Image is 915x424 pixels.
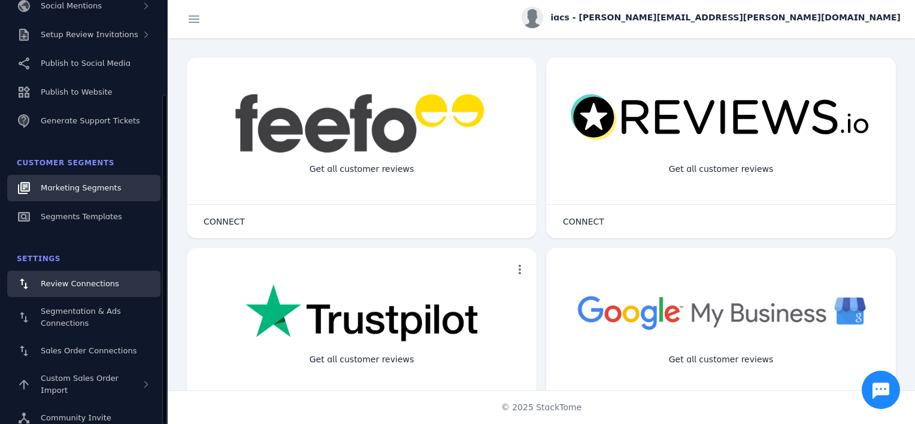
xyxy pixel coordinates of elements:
a: Segmentation & Ads Connections [7,299,160,335]
span: Settings [17,255,60,263]
img: reviewsio.svg [570,93,872,142]
span: Social Mentions [41,1,102,10]
span: Review Connections [41,279,119,288]
button: more [508,258,532,281]
button: CONNECT [192,210,257,234]
a: Sales Order Connections [7,338,160,364]
div: Get all customer reviews [659,153,783,185]
button: CONNECT [551,210,616,234]
div: Get all customer reviews [300,153,424,185]
a: Review Connections [7,271,160,297]
span: © 2025 StackTome [501,401,582,414]
img: profile.jpg [522,7,543,28]
span: Publish to Social Media [41,59,131,68]
span: Custom Sales Order Import [41,374,119,395]
div: Get all customer reviews [659,344,783,375]
img: trustpilot.png [246,284,477,344]
a: Generate Support Tickets [7,108,160,134]
span: Setup Review Invitations [41,30,138,39]
span: CONNECT [204,217,245,226]
span: Customer Segments [17,159,114,167]
a: Publish to Website [7,79,160,105]
span: iacs - [PERSON_NAME][EMAIL_ADDRESS][PERSON_NAME][DOMAIN_NAME] [550,11,901,24]
span: Sales Order Connections [41,346,137,355]
span: Marketing Segments [41,183,121,192]
span: Publish to Website [41,87,112,96]
span: Generate Support Tickets [41,116,140,125]
div: Get all customer reviews [300,344,424,375]
a: Publish to Social Media [7,50,160,77]
img: feefo.png [233,93,490,153]
span: Community Invite [41,413,111,422]
button: iacs - [PERSON_NAME][EMAIL_ADDRESS][PERSON_NAME][DOMAIN_NAME] [522,7,901,28]
a: Marketing Segments [7,175,160,201]
img: googlebusiness.png [570,284,872,340]
a: Segments Templates [7,204,160,230]
span: CONNECT [563,217,604,226]
span: Segmentation & Ads Connections [41,307,121,328]
span: Segments Templates [41,212,122,221]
